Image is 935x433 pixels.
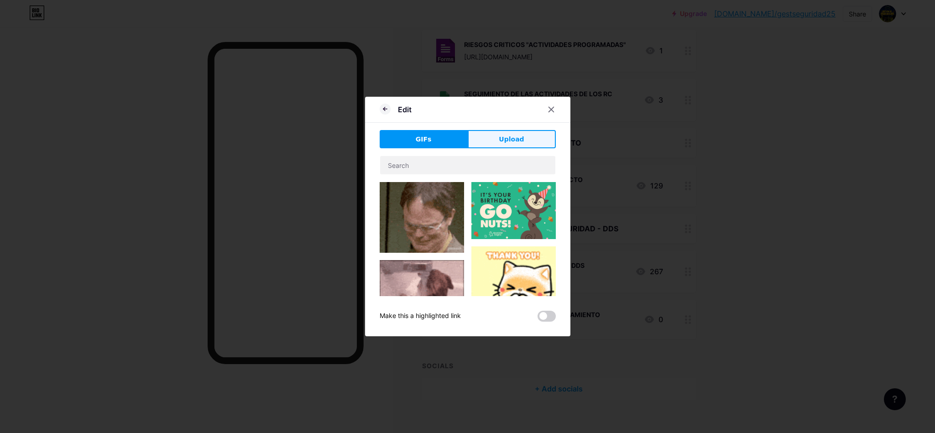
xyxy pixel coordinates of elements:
div: Edit [398,104,412,115]
img: Gihpy [380,260,464,358]
input: Search [380,156,555,174]
img: Gihpy [471,246,556,331]
img: Gihpy [380,182,464,253]
button: GIFs [380,130,468,148]
span: GIFs [416,135,432,144]
div: Make this a highlighted link [380,311,461,322]
button: Upload [468,130,556,148]
span: Upload [499,135,524,144]
img: Gihpy [471,182,556,239]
